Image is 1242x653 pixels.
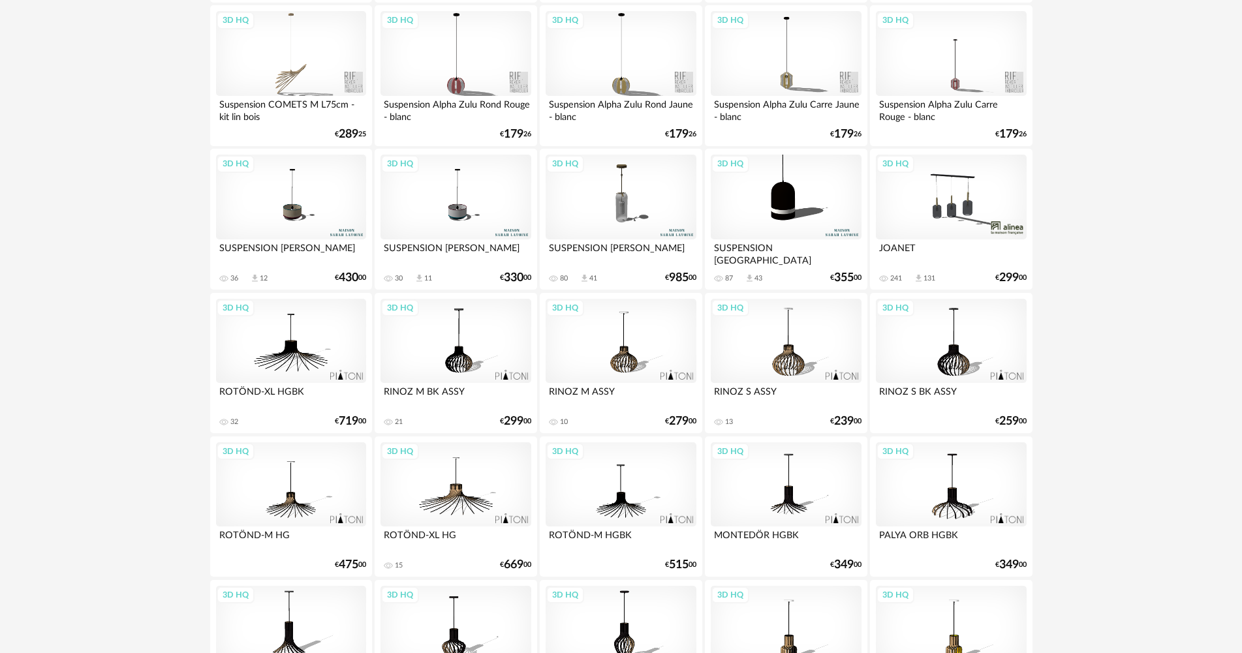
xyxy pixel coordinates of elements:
span: Download icon [914,273,924,283]
div: Suspension Alpha Zulu Carre Jaune - blanc [711,96,861,122]
span: 349 [999,560,1019,569]
span: 179 [999,130,1019,139]
div: 13 [725,418,733,427]
div: € 00 [830,560,862,569]
span: 355 [834,273,854,282]
a: 3D HQ ROTÖND-M HGBK €51500 [540,436,702,577]
span: 259 [999,417,1019,426]
div: RINOZ M BK ASSY [380,383,531,409]
a: 3D HQ Suspension Alpha Zulu Carre Rouge - blanc €17926 [870,5,1032,146]
div: Suspension Alpha Zulu Rond Jaune - blanc [546,96,696,122]
div: € 25 [335,130,366,139]
div: 80 [560,274,568,283]
a: 3D HQ RINOZ S BK ASSY €25900 [870,293,1032,434]
div: 3D HQ [877,586,914,603]
div: SUSPENSION [PERSON_NAME] [546,239,696,266]
a: 3D HQ RINOZ M ASSY 10 €27900 [540,293,702,434]
div: € 00 [335,560,366,569]
div: 12 [260,274,268,283]
div: 21 [395,418,403,427]
div: 30 [395,274,403,283]
div: 3D HQ [711,443,749,460]
div: 43 [754,274,762,283]
div: € 00 [995,273,1027,282]
div: 3D HQ [546,443,584,460]
div: € 00 [500,560,531,569]
div: RINOZ S BK ASSY [876,383,1026,409]
div: 3D HQ [711,155,749,172]
div: 15 [395,561,403,570]
div: 3D HQ [381,299,419,316]
a: 3D HQ Suspension Alpha Zulu Rond Rouge - blanc €17926 [375,5,536,146]
span: 719 [339,417,358,426]
span: 179 [834,130,854,139]
span: 299 [504,417,523,426]
div: 3D HQ [217,299,255,316]
div: 3D HQ [546,155,584,172]
span: 239 [834,417,854,426]
div: € 00 [995,560,1027,569]
span: 515 [669,560,689,569]
div: ROTÖND-XL HGBK [216,383,366,409]
div: SUSPENSION [PERSON_NAME] [216,239,366,266]
div: € 00 [335,273,366,282]
div: ROTÖND-M HG [216,526,366,553]
div: € 00 [500,417,531,426]
div: € 00 [665,273,696,282]
a: 3D HQ RINOZ S ASSY 13 €23900 [705,293,867,434]
a: 3D HQ PALYA ORB HGBK €34900 [870,436,1032,577]
div: € 26 [500,130,531,139]
div: PALYA ORB HGBK [876,526,1026,553]
span: Download icon [580,273,589,283]
div: 3D HQ [711,12,749,29]
span: 289 [339,130,358,139]
div: 3D HQ [877,155,914,172]
span: 179 [504,130,523,139]
div: 3D HQ [711,586,749,603]
div: € 26 [830,130,862,139]
div: 3D HQ [217,443,255,460]
div: JOANET [876,239,1026,266]
div: 11 [424,274,432,283]
a: 3D HQ ROTÖND-XL HGBK 32 €71900 [210,293,372,434]
span: Download icon [745,273,754,283]
a: 3D HQ RINOZ M BK ASSY 21 €29900 [375,293,536,434]
a: 3D HQ ROTÖND-M HG €47500 [210,436,372,577]
div: 3D HQ [381,12,419,29]
div: 32 [230,418,238,427]
a: 3D HQ JOANET 241 Download icon 131 €29900 [870,149,1032,290]
div: € 00 [665,417,696,426]
div: 3D HQ [381,443,419,460]
span: 330 [504,273,523,282]
span: Download icon [250,273,260,283]
a: 3D HQ Suspension Alpha Zulu Carre Jaune - blanc €17926 [705,5,867,146]
span: 669 [504,560,523,569]
div: 3D HQ [381,586,419,603]
div: ROTÖND-M HGBK [546,526,696,553]
div: € 00 [665,560,696,569]
div: SUSPENSION [PERSON_NAME] [380,239,531,266]
a: 3D HQ SUSPENSION [PERSON_NAME] 80 Download icon 41 €98500 [540,149,702,290]
div: 3D HQ [381,155,419,172]
span: 299 [999,273,1019,282]
div: Suspension COMETS M L75cm - kit lin bois [216,96,366,122]
div: 3D HQ [546,299,584,316]
div: 3D HQ [217,586,255,603]
div: € 00 [335,417,366,426]
div: € 00 [830,417,862,426]
div: RINOZ M ASSY [546,383,696,409]
a: 3D HQ ROTÖND-XL HG 15 €66900 [375,436,536,577]
a: 3D HQ SUSPENSION [PERSON_NAME] 30 Download icon 11 €33000 [375,149,536,290]
div: 10 [560,418,568,427]
div: 3D HQ [546,586,584,603]
div: 3D HQ [877,443,914,460]
div: 3D HQ [546,12,584,29]
div: MONTEDÖR HGBK [711,526,861,553]
div: 87 [725,274,733,283]
a: 3D HQ SUSPENSION [GEOGRAPHIC_DATA] 87 Download icon 43 €35500 [705,149,867,290]
div: Suspension Alpha Zulu Carre Rouge - blanc [876,96,1026,122]
span: 279 [669,417,689,426]
div: ROTÖND-XL HG [380,526,531,553]
div: 3D HQ [711,299,749,316]
a: 3D HQ Suspension Alpha Zulu Rond Jaune - blanc €17926 [540,5,702,146]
